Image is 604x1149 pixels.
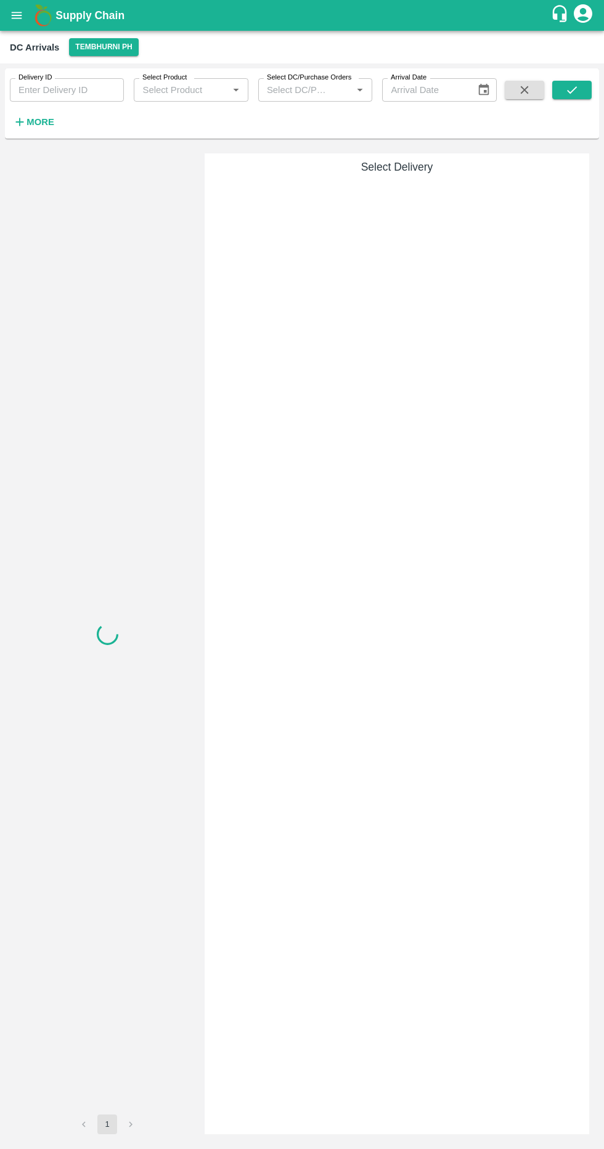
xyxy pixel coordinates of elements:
[572,2,594,28] div: account of current user
[55,7,550,24] a: Supply Chain
[27,117,54,127] strong: More
[472,78,496,102] button: Choose date
[10,112,57,132] button: More
[31,3,55,28] img: logo
[267,73,351,83] label: Select DC/Purchase Orders
[142,73,187,83] label: Select Product
[262,82,332,98] input: Select DC/Purchase Orders
[228,82,244,98] button: Open
[97,1114,117,1134] button: page 1
[550,4,572,26] div: customer-support
[55,9,124,22] b: Supply Chain
[69,38,138,56] button: Select DC
[72,1114,142,1134] nav: pagination navigation
[382,78,467,102] input: Arrival Date
[210,158,584,176] h6: Select Delivery
[10,39,59,55] div: DC Arrivals
[10,78,124,102] input: Enter Delivery ID
[2,1,31,30] button: open drawer
[137,82,224,98] input: Select Product
[391,73,426,83] label: Arrival Date
[18,73,52,83] label: Delivery ID
[352,82,368,98] button: Open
